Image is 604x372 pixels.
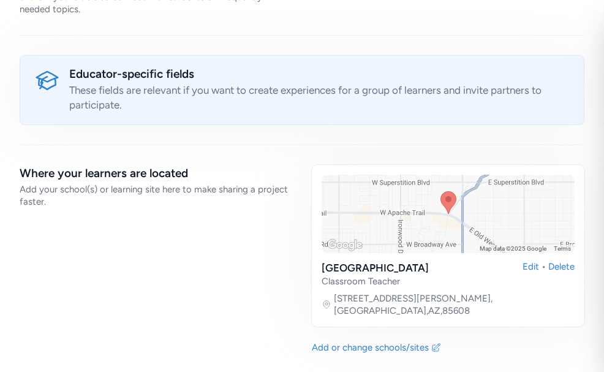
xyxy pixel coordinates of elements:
div: Delete [548,260,575,287]
div: [GEOGRAPHIC_DATA] [322,260,429,275]
div: Where your learners are located [20,165,292,182]
img: Google [325,237,365,253]
div: • [542,260,546,287]
div: Add or change schools/sites [312,341,429,354]
span: Map data ©2025 Google [480,245,546,252]
div: Classroom Teacher [322,275,429,287]
div: Add your school(s) or learning site here to make sharing a project faster. [20,183,292,208]
div: Edit [523,260,539,287]
div: These fields are relevant if you want to create experiences for a group of learners and invite pa... [69,83,569,112]
a: Terms (opens in new tab) [554,245,571,252]
a: [STREET_ADDRESS][PERSON_NAME],[GEOGRAPHIC_DATA],AZ,85608 [334,292,575,317]
div: Educator-specific fields [69,66,569,83]
a: Open this area in Google Maps (opens a new window) [325,237,365,253]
